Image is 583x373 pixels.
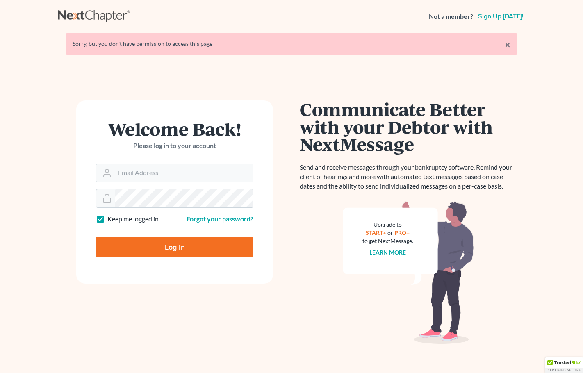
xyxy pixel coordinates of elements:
[96,120,253,138] h1: Welcome Back!
[395,229,410,236] a: PRO+
[115,164,253,182] input: Email Address
[505,40,510,50] a: ×
[300,163,517,191] p: Send and receive messages through your bankruptcy software. Remind your client of hearings and mo...
[96,141,253,150] p: Please log in to your account
[429,12,473,21] strong: Not a member?
[362,221,413,229] div: Upgrade to
[96,237,253,257] input: Log In
[545,357,583,373] div: TrustedSite Certified
[300,100,517,153] h1: Communicate Better with your Debtor with NextMessage
[370,249,406,256] a: Learn more
[343,201,474,344] img: nextmessage_bg-59042aed3d76b12b5cd301f8e5b87938c9018125f34e5fa2b7a6b67550977c72.svg
[362,237,413,245] div: to get NextMessage.
[476,13,525,20] a: Sign up [DATE]!
[73,40,510,48] div: Sorry, but you don't have permission to access this page
[187,215,253,223] a: Forgot your password?
[107,214,159,224] label: Keep me logged in
[366,229,387,236] a: START+
[388,229,394,236] span: or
